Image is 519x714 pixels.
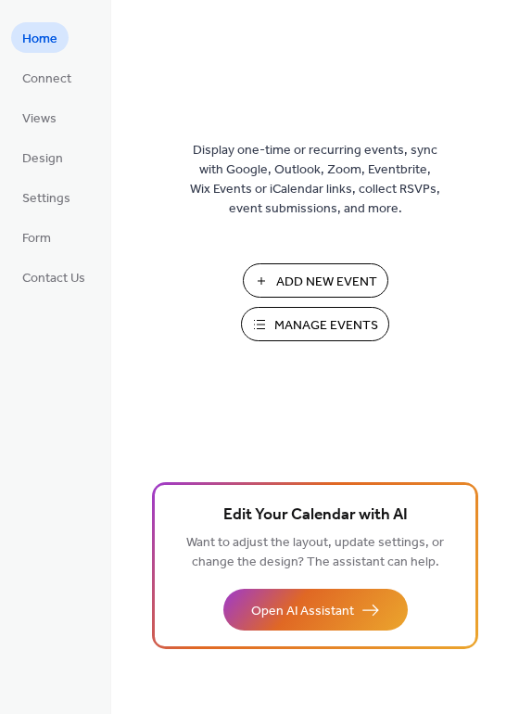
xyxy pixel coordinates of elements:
span: Settings [22,189,70,209]
a: Design [11,142,74,172]
span: Form [22,229,51,249]
span: Edit Your Calendar with AI [223,503,408,529]
a: Home [11,22,69,53]
span: Views [22,109,57,129]
span: Contact Us [22,269,85,288]
span: Add New Event [276,273,377,292]
span: Connect [22,70,71,89]
span: Want to adjust the layout, update settings, or change the design? The assistant can help. [186,530,444,575]
a: Connect [11,62,82,93]
span: Manage Events [274,316,378,336]
span: Open AI Assistant [251,602,354,621]
button: Add New Event [243,263,388,298]
a: Views [11,102,68,133]
button: Manage Events [241,307,389,341]
span: Display one-time or recurring events, sync with Google, Outlook, Zoom, Eventbrite, Wix Events or ... [190,141,440,219]
span: Design [22,149,63,169]
a: Contact Us [11,261,96,292]
a: Settings [11,182,82,212]
a: Form [11,222,62,252]
button: Open AI Assistant [223,589,408,631]
span: Home [22,30,57,49]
